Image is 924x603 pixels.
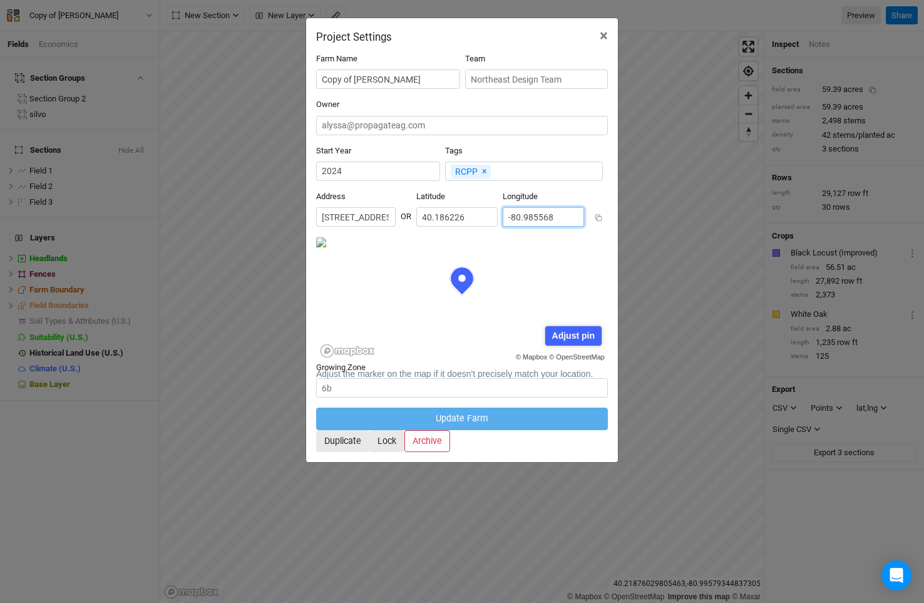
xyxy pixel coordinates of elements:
a: Mapbox logo [320,344,375,358]
div: Open Intercom Messenger [881,560,911,590]
input: Address (123 James St...) [316,207,396,227]
label: Start Year [316,145,351,157]
button: Close [590,18,618,53]
label: Growing Zone [316,362,366,373]
a: © Mapbox [516,353,547,361]
label: Longitude [503,191,538,202]
button: Copy [589,209,608,227]
h2: Project Settings [316,31,392,43]
input: alyssa@propagateag.com [316,116,608,135]
input: Latitude [416,207,498,227]
button: Duplicate [316,430,369,452]
div: Adjust pin [545,326,601,346]
label: Farm Name [316,53,357,64]
label: Address [316,191,346,202]
input: 6b [316,378,608,398]
input: Longitude [503,207,584,227]
a: © OpenStreetMap [549,353,605,361]
label: Team [465,53,485,64]
input: Start Year [316,162,440,181]
button: Remove [478,163,491,178]
label: Latitude [416,191,445,202]
button: Update Farm [316,408,608,430]
div: OR [401,201,411,222]
input: Project/Farm Name [316,70,460,89]
input: Northeast Design Team [465,70,608,89]
button: Lock [369,430,404,452]
label: Tags [445,145,463,157]
div: RCPP [451,165,491,178]
span: × [482,166,486,176]
label: Owner [316,99,339,110]
span: × [600,27,608,44]
button: Archive [404,430,450,452]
